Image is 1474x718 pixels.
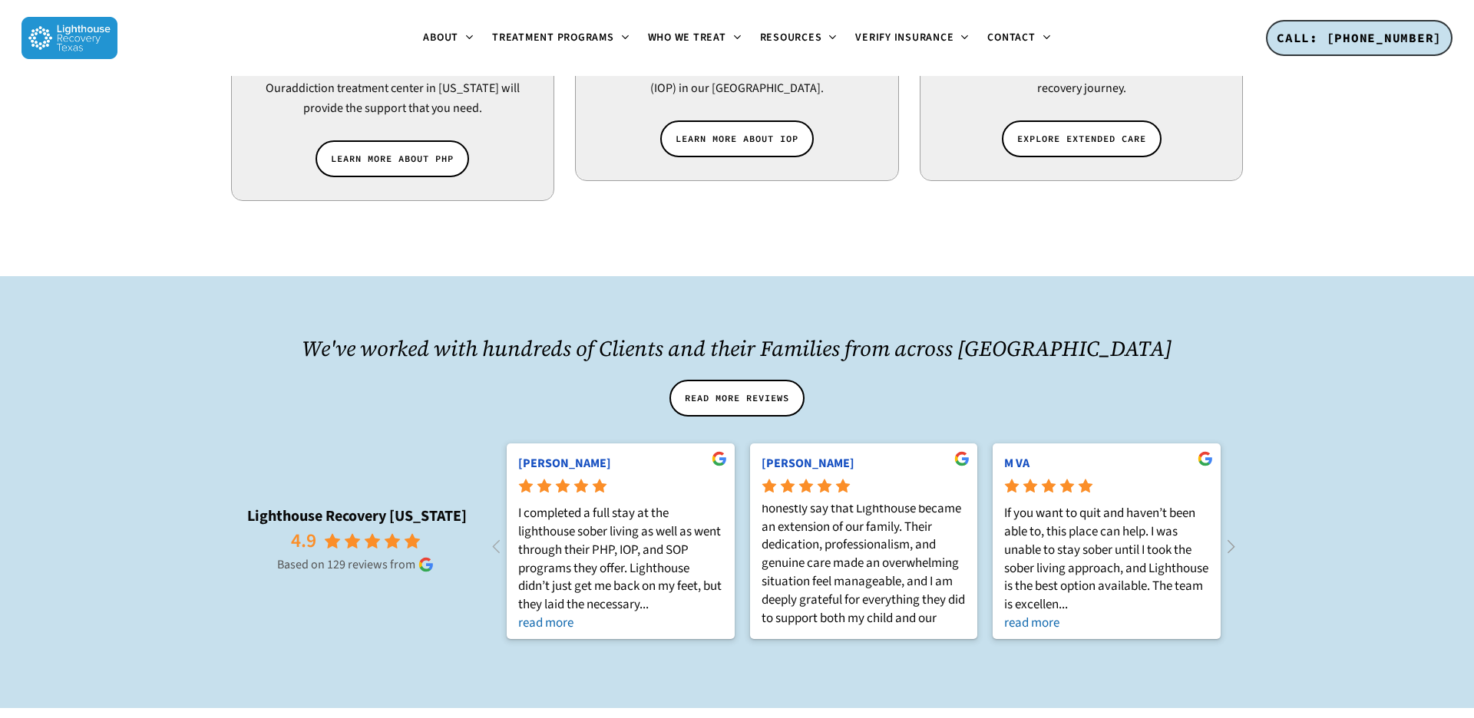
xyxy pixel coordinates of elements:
a: Who We Treat [639,32,751,44]
rp-name: Lighthouse Recovery [US_STATE] [230,506,484,527]
span: Resources [760,30,822,45]
span: CALL: [PHONE_NUMBER] [1277,30,1442,45]
rp-readmore: read more [518,614,723,633]
span: EXPLORE EXTENDED CARE [1017,131,1146,147]
a: Contact [978,32,1059,44]
a: M VA [1004,455,1041,472]
a: Verify Insurance [846,32,978,44]
a: READ MORE REVIEWS [669,380,805,417]
a: [PERSON_NAME] [518,455,623,472]
img: Lighthouse Recovery Texas [21,17,117,59]
rp-review-text: I completed a full stay at the lighthouse sober living as well as went through their PHP, IOP, an... [518,505,723,627]
rp-review-text: If you want to quit and haven’t been able to, this place can help. I was unable to stay sober unt... [1004,505,1209,627]
a: [PERSON_NAME] [762,455,866,472]
rp-readmore: read more [1004,614,1209,633]
a: LEARN MORE ABOUT PHP [316,140,469,177]
span: Treatment Programs [492,30,614,45]
rp-s: ... [1059,595,1068,614]
rp-s: ... [640,595,649,614]
rp-review-name: Shannon K. [762,455,967,472]
span: Verify Insurance [855,30,953,45]
rp-based: Based on 129 reviews from [230,556,484,573]
a: CALL: [PHONE_NUMBER] [1266,20,1453,57]
a: Resources [751,32,847,44]
span: LEARN MORE ABOUT PHP [331,151,454,166]
rp-review-name: Jude Hebert [518,455,723,472]
span: Who We Treat [648,30,726,45]
a: About [414,32,483,44]
a: EXPLORE EXTENDED CARE [1002,120,1162,157]
a: LEARN MORE ABOUT IOP [660,120,814,157]
rp-rating: 4.9 [291,527,316,555]
rp-review-name: M VA [1004,455,1209,472]
span: Contact [987,30,1035,45]
rp-review-text: Navigating this past year with my child in recovery was incredibly challenging, especially with h... [762,505,967,627]
a: Treatment Programs [483,32,639,44]
span: LEARN MORE ABOUT IOP [676,131,798,147]
h2: We've worked with hundreds of Clients and their Families from across [GEOGRAPHIC_DATA] [230,334,1243,363]
span: About [423,30,458,45]
span: addiction treatment center in [US_STATE] will provide the support that you need. [286,80,520,117]
span: READ MORE REVIEWS [685,390,789,406]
